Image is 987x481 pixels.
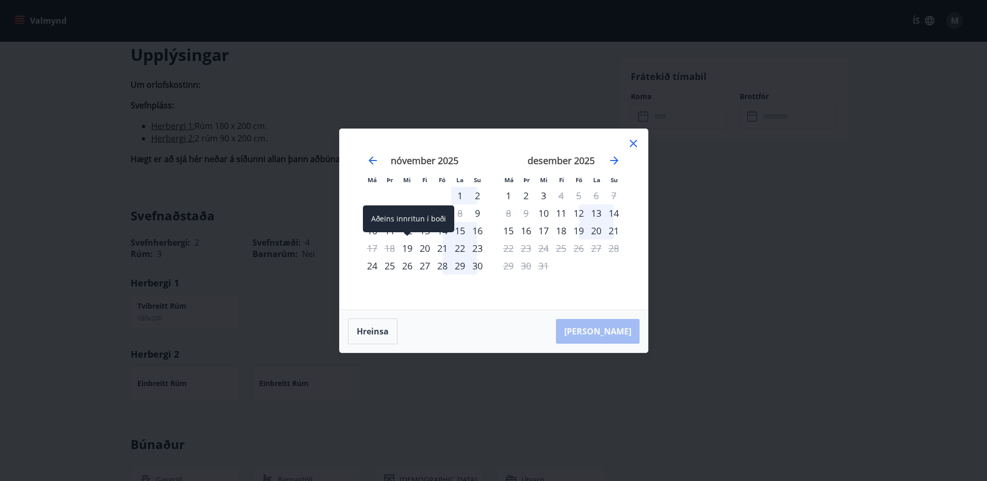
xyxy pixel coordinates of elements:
[434,239,451,257] div: 21
[363,257,381,275] div: 24
[469,257,486,275] div: 30
[517,187,535,204] td: Choose þriðjudagur, 2. desember 2025 as your check-in date. It’s available.
[456,176,464,184] small: La
[451,222,469,239] div: 15
[469,222,486,239] td: Choose sunnudagur, 16. nóvember 2025 as your check-in date. It’s available.
[500,257,517,275] td: Not available. mánudagur, 29. desember 2025
[352,141,635,297] div: Calendar
[535,222,552,239] div: 17
[399,239,416,257] td: Choose miðvikudagur, 19. nóvember 2025 as your check-in date. It’s available.
[587,187,605,204] td: Not available. laugardagur, 6. desember 2025
[368,176,377,184] small: Má
[535,204,552,222] div: Aðeins innritun í boði
[605,222,623,239] div: 21
[535,239,552,257] td: Not available. miðvikudagur, 24. desember 2025
[504,176,514,184] small: Má
[535,204,552,222] td: Choose miðvikudagur, 10. desember 2025 as your check-in date. It’s available.
[500,187,517,204] div: 1
[399,204,416,222] td: Not available. miðvikudagur, 5. nóvember 2025
[387,176,393,184] small: Þr
[535,222,552,239] td: Choose miðvikudagur, 17. desember 2025 as your check-in date. It’s available.
[500,187,517,204] td: Choose mánudagur, 1. desember 2025 as your check-in date. It’s available.
[587,204,605,222] td: Choose laugardagur, 13. desember 2025 as your check-in date. It’s available.
[451,187,469,204] td: Choose laugardagur, 1. nóvember 2025 as your check-in date. It’s available.
[416,204,434,222] td: Not available. fimmtudagur, 6. nóvember 2025
[517,222,535,239] div: 16
[523,176,530,184] small: Þr
[451,257,469,275] td: Choose laugardagur, 29. nóvember 2025 as your check-in date. It’s available.
[399,257,416,275] div: 26
[570,204,587,222] div: 12
[570,204,587,222] td: Choose föstudagur, 12. desember 2025 as your check-in date. It’s available.
[469,239,486,257] td: Choose sunnudagur, 23. nóvember 2025 as your check-in date. It’s available.
[451,222,469,239] td: Choose laugardagur, 15. nóvember 2025 as your check-in date. It’s available.
[593,176,600,184] small: La
[451,187,469,204] div: 1
[469,187,486,204] div: 2
[451,257,469,275] div: 29
[570,222,587,239] td: Choose föstudagur, 19. desember 2025 as your check-in date. It’s available.
[416,257,434,275] div: 27
[363,204,381,222] div: 3
[517,257,535,275] td: Not available. þriðjudagur, 30. desember 2025
[381,204,399,222] div: 4
[399,239,416,257] div: Aðeins innritun í boði
[517,222,535,239] td: Choose þriðjudagur, 16. desember 2025 as your check-in date. It’s available.
[570,222,587,239] div: 19
[363,239,381,257] div: Aðeins útritun í boði
[552,222,570,239] div: 18
[500,204,517,222] td: Not available. mánudagur, 8. desember 2025
[500,222,517,239] div: 15
[535,257,552,275] td: Not available. miðvikudagur, 31. desember 2025
[381,239,399,257] td: Not available. þriðjudagur, 18. nóvember 2025
[381,257,399,275] div: 25
[587,204,605,222] div: 13
[552,187,570,204] div: Aðeins útritun í boði
[416,257,434,275] td: Choose fimmtudagur, 27. nóvember 2025 as your check-in date. It’s available.
[469,187,486,204] td: Choose sunnudagur, 2. nóvember 2025 as your check-in date. It’s available.
[535,187,552,204] td: Choose miðvikudagur, 3. desember 2025 as your check-in date. It’s available.
[587,222,605,239] div: 20
[570,239,587,257] td: Not available. föstudagur, 26. desember 2025
[605,239,623,257] td: Not available. sunnudagur, 28. desember 2025
[399,257,416,275] td: Choose miðvikudagur, 26. nóvember 2025 as your check-in date. It’s available.
[439,176,445,184] small: Fö
[517,187,535,204] div: 2
[363,257,381,275] td: Choose mánudagur, 24. nóvember 2025 as your check-in date. It’s available.
[363,204,381,222] td: Choose mánudagur, 3. nóvember 2025 as your check-in date. It’s available.
[399,204,416,222] div: Aðeins útritun í boði
[469,239,486,257] div: 23
[381,204,399,222] td: Choose þriðjudagur, 4. nóvember 2025 as your check-in date. It’s available.
[434,257,451,275] td: Choose föstudagur, 28. nóvember 2025 as your check-in date. It’s available.
[552,187,570,204] td: Not available. fimmtudagur, 4. desember 2025
[605,222,623,239] td: Choose sunnudagur, 21. desember 2025 as your check-in date. It’s available.
[552,239,570,257] td: Not available. fimmtudagur, 25. desember 2025
[434,239,451,257] td: Choose föstudagur, 21. nóvember 2025 as your check-in date. It’s available.
[576,176,582,184] small: Fö
[422,176,427,184] small: Fi
[552,204,570,222] td: Choose fimmtudagur, 11. desember 2025 as your check-in date. It’s available.
[500,222,517,239] td: Choose mánudagur, 15. desember 2025 as your check-in date. It’s available.
[570,187,587,204] td: Not available. föstudagur, 5. desember 2025
[469,204,486,222] td: Choose sunnudagur, 9. nóvember 2025 as your check-in date. It’s available.
[500,239,517,257] div: Aðeins útritun í boði
[451,239,469,257] td: Choose laugardagur, 22. nóvember 2025 as your check-in date. It’s available.
[363,205,454,232] div: Aðeins innritun í boði
[608,154,620,167] div: Move forward to switch to the next month.
[469,257,486,275] td: Choose sunnudagur, 30. nóvember 2025 as your check-in date. It’s available.
[434,204,451,222] td: Not available. föstudagur, 7. nóvember 2025
[552,222,570,239] td: Choose fimmtudagur, 18. desember 2025 as your check-in date. It’s available.
[451,239,469,257] div: 22
[381,257,399,275] td: Choose þriðjudagur, 25. nóvember 2025 as your check-in date. It’s available.
[403,176,411,184] small: Mi
[587,222,605,239] td: Choose laugardagur, 20. desember 2025 as your check-in date. It’s available.
[611,176,618,184] small: Su
[434,257,451,275] div: 28
[469,204,486,222] div: Aðeins innritun í boði
[528,154,595,167] strong: desember 2025
[451,204,469,222] td: Not available. laugardagur, 8. nóvember 2025
[535,187,552,204] div: 3
[552,204,570,222] div: 11
[469,222,486,239] div: 16
[540,176,548,184] small: Mi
